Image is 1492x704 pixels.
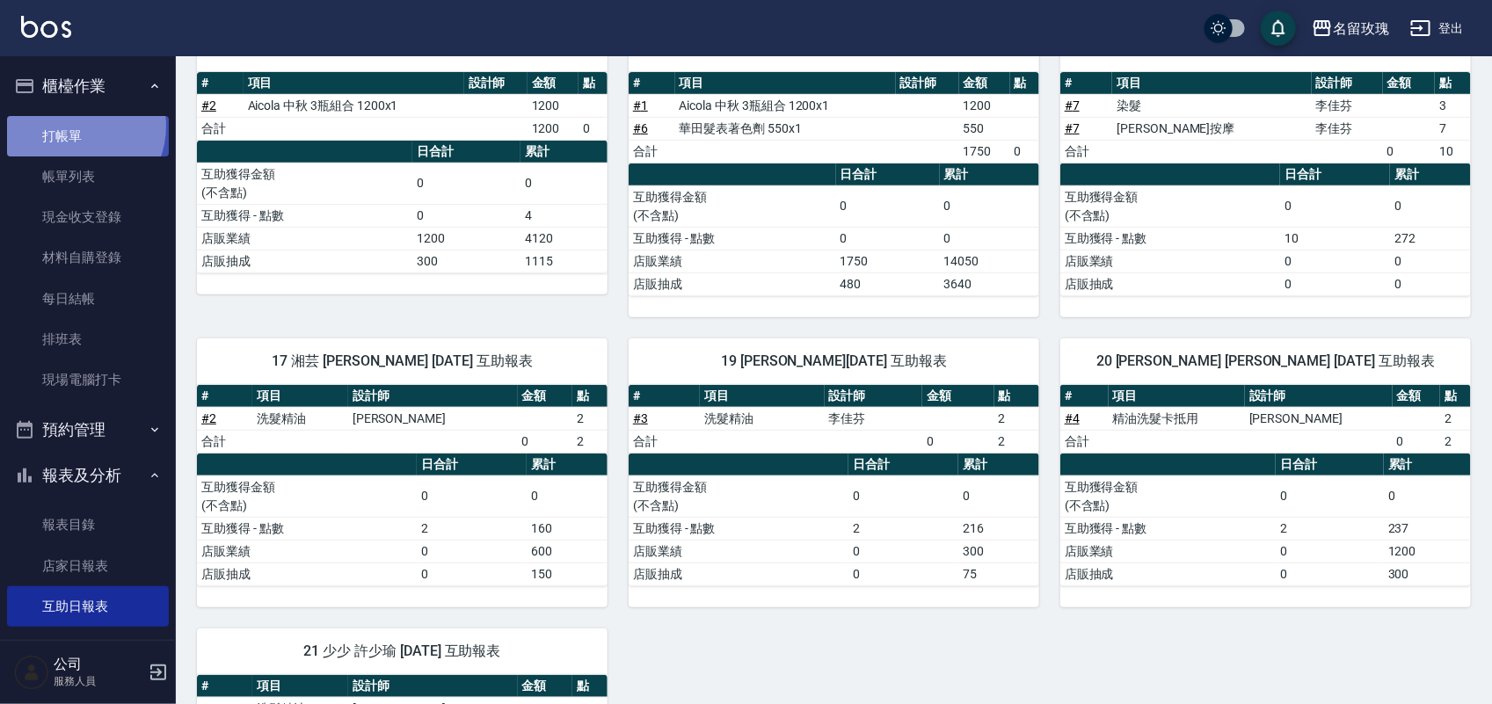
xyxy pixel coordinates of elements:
[527,517,608,540] td: 160
[197,72,244,95] th: #
[1384,562,1471,585] td: 300
[412,141,520,163] th: 日合計
[1060,72,1112,95] th: #
[675,72,896,95] th: 項目
[1384,540,1471,562] td: 1200
[7,359,169,400] a: 現場電腦打卡
[518,675,573,698] th: 金額
[1276,540,1384,562] td: 0
[197,227,412,250] td: 店販業績
[197,163,412,204] td: 互助獲得金額 (不含點)
[959,72,1010,95] th: 金額
[520,141,608,163] th: 累計
[7,453,169,498] button: 報表及分析
[7,627,169,667] a: 互助點數明細
[197,430,252,453] td: 合計
[218,352,586,370] span: 17 湘芸 [PERSON_NAME] [DATE] 互助報表
[1060,227,1280,250] td: 互助獲得 - 點數
[922,385,993,408] th: 金額
[54,656,143,673] h5: 公司
[412,227,520,250] td: 1200
[201,98,216,112] a: #2
[629,430,700,453] td: 合計
[527,540,608,562] td: 600
[848,475,958,517] td: 0
[1245,407,1393,430] td: [PERSON_NAME]
[940,163,1039,186] th: 累計
[994,430,1039,453] td: 2
[518,385,573,408] th: 金額
[7,197,169,237] a: 現金收支登錄
[1435,117,1471,140] td: 7
[7,116,169,156] a: 打帳單
[958,454,1039,476] th: 累計
[1390,185,1471,227] td: 0
[1060,385,1109,408] th: #
[958,540,1039,562] td: 300
[7,407,169,453] button: 預約管理
[1440,430,1471,453] td: 2
[1245,385,1393,408] th: 設計師
[629,272,836,295] td: 店販抽成
[572,675,608,698] th: 點
[197,204,412,227] td: 互助獲得 - 點數
[7,156,169,197] a: 帳單列表
[629,185,836,227] td: 互助獲得金額 (不含點)
[959,140,1010,163] td: 1750
[197,562,417,585] td: 店販抽成
[197,454,608,586] table: a dense table
[1112,117,1311,140] td: [PERSON_NAME]按摩
[54,673,143,689] p: 服務人員
[579,72,608,95] th: 點
[675,94,896,117] td: Aicola 中秋 3瓶組合 1200x1
[572,407,608,430] td: 2
[1403,12,1471,45] button: 登出
[520,227,608,250] td: 4120
[348,407,518,430] td: [PERSON_NAME]
[197,675,252,698] th: #
[1280,227,1390,250] td: 10
[1065,121,1080,135] a: #7
[1060,517,1276,540] td: 互助獲得 - 點數
[836,227,940,250] td: 0
[700,407,824,430] td: 洗髮精油
[848,540,958,562] td: 0
[197,540,417,562] td: 店販業績
[633,98,648,112] a: #1
[520,163,608,204] td: 0
[1390,272,1471,295] td: 0
[1060,272,1280,295] td: 店販抽成
[252,407,348,430] td: 洗髮精油
[836,185,940,227] td: 0
[1060,185,1280,227] td: 互助獲得金額 (不含點)
[7,586,169,627] a: 互助日報表
[959,94,1010,117] td: 1200
[1384,475,1471,517] td: 0
[629,140,675,163] td: 合計
[994,385,1039,408] th: 點
[836,163,940,186] th: 日合計
[201,411,216,425] a: #2
[197,385,252,408] th: #
[940,185,1039,227] td: 0
[629,72,675,95] th: #
[1060,163,1471,296] table: a dense table
[848,562,958,585] td: 0
[1435,72,1471,95] th: 點
[1112,94,1311,117] td: 染髮
[836,272,940,295] td: 480
[940,250,1039,272] td: 14050
[629,227,836,250] td: 互助獲得 - 點數
[14,655,49,690] img: Person
[7,63,169,109] button: 櫃檯作業
[825,385,922,408] th: 設計師
[958,475,1039,517] td: 0
[1435,94,1471,117] td: 3
[1109,407,1245,430] td: 精油洗髮卡抵用
[629,475,848,517] td: 互助獲得金額 (不含點)
[1305,11,1396,47] button: 名留玫瑰
[1109,385,1245,408] th: 項目
[836,250,940,272] td: 1750
[629,385,1039,454] table: a dense table
[197,72,608,141] table: a dense table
